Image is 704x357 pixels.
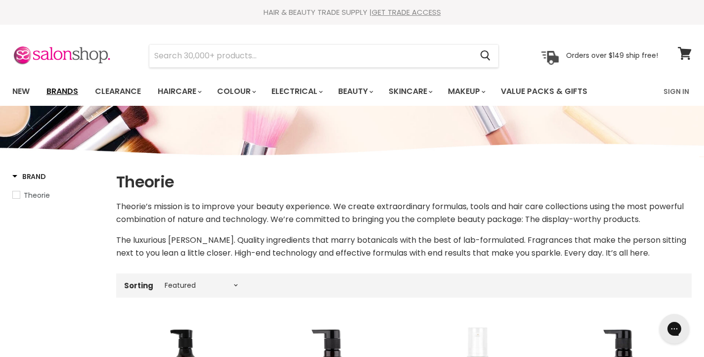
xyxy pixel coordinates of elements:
[116,234,686,259] span: The luxurious [PERSON_NAME]. Quality ingredients that marry botanicals with the best of lab-formu...
[12,190,104,201] a: Theorie
[381,81,439,102] a: Skincare
[658,81,695,102] a: Sign In
[493,81,595,102] a: Value Packs & Gifts
[116,172,692,192] h1: Theorie
[5,81,37,102] a: New
[331,81,379,102] a: Beauty
[264,81,329,102] a: Electrical
[124,281,153,290] label: Sorting
[150,81,208,102] a: Haircare
[472,45,498,67] button: Search
[149,44,499,68] form: Product
[149,45,472,67] input: Search
[440,81,491,102] a: Makeup
[655,311,694,347] iframe: Gorgias live chat messenger
[39,81,86,102] a: Brands
[5,77,626,106] ul: Main menu
[566,51,658,60] p: Orders over $149 ship free!
[88,81,148,102] a: Clearance
[116,201,684,225] span: Theorie’s mission is to improve your beauty experience. We create extraordinary formulas, tools a...
[24,190,50,200] span: Theorie
[12,172,46,181] h3: Brand
[372,7,441,17] a: GET TRADE ACCESS
[210,81,262,102] a: Colour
